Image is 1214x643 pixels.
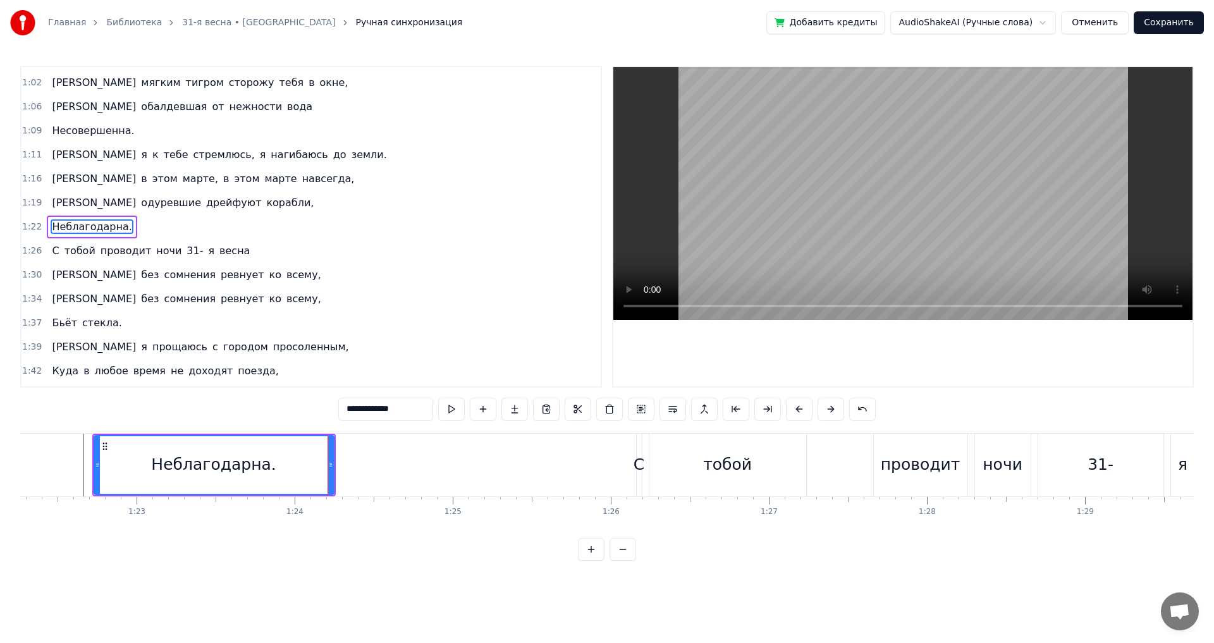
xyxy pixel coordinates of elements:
div: 31- [1088,453,1113,477]
span: сомнения [163,267,217,282]
span: ревнует [219,267,266,282]
span: одуревшие [140,195,202,210]
span: ночи [155,243,183,258]
span: я [259,147,267,162]
div: 1:27 [761,507,778,517]
span: тебе [162,147,190,162]
span: [PERSON_NAME] [51,75,137,90]
span: вода [286,99,314,114]
span: к [151,147,160,162]
span: я [140,340,149,354]
div: 1:26 [603,507,620,517]
div: С [634,453,644,477]
span: 1:39 [22,341,42,353]
span: в [222,171,230,186]
span: ревнует [219,291,266,306]
span: Куда [51,364,80,378]
span: тигром [185,75,225,90]
span: этом [151,171,179,186]
span: 1:37 [22,317,42,329]
span: проводит [99,243,152,258]
span: тебя [278,75,305,90]
span: ко [268,267,283,282]
span: 1:42 [22,365,42,377]
span: прощаюсь [151,340,209,354]
span: я [207,243,216,258]
span: 1:26 [22,245,42,257]
span: в [82,364,90,378]
span: 1:16 [22,173,42,185]
div: 1:28 [919,507,936,517]
div: ночи [983,453,1022,477]
span: не [169,364,185,378]
span: нагибаюсь [269,147,329,162]
span: без [140,291,160,306]
span: всему, [285,267,322,282]
span: навсегда, [301,171,356,186]
span: [PERSON_NAME] [51,340,137,354]
span: 1:34 [22,293,42,305]
button: Добавить кредиты [766,11,886,34]
span: от [211,99,225,114]
span: Несовершенна. [51,123,135,138]
span: поезда, [236,364,280,378]
span: этом [233,171,261,186]
span: с [211,340,219,354]
span: время [132,364,167,378]
span: 1:06 [22,101,42,113]
span: сторожу [228,75,276,90]
span: [PERSON_NAME] [51,195,137,210]
span: тобой [63,243,97,258]
span: обалдевшая [140,99,208,114]
nav: breadcrumb [48,16,462,29]
span: [PERSON_NAME] [51,171,137,186]
div: Открытый чат [1161,592,1199,630]
button: Сохранить [1134,11,1204,34]
div: 1:25 [445,507,462,517]
a: Библиотека [106,16,162,29]
span: 1:02 [22,77,42,89]
span: любое [94,364,130,378]
span: стекла. [81,315,123,330]
span: 1:19 [22,197,42,209]
span: доходят [187,364,234,378]
a: 31-я весна • [GEOGRAPHIC_DATA] [182,16,335,29]
div: я [1178,453,1187,477]
span: [PERSON_NAME] [51,99,137,114]
span: [PERSON_NAME] [51,147,137,162]
a: Главная [48,16,86,29]
div: 1:24 [286,507,303,517]
span: нежности [228,99,283,114]
span: я [140,147,149,162]
span: в [307,75,316,90]
span: просоленным, [272,340,350,354]
span: Неблагодарна. [51,219,133,234]
button: Отменить [1061,11,1129,34]
span: [PERSON_NAME] [51,291,137,306]
div: тобой [703,453,752,477]
div: 1:29 [1077,507,1094,517]
span: земли. [350,147,388,162]
span: Бьёт [51,315,78,330]
span: окне, [319,75,350,90]
span: мягким [140,75,181,90]
span: дрейфуют [205,195,262,210]
span: 31- [185,243,204,258]
span: 1:22 [22,221,42,233]
span: корабли, [265,195,315,210]
span: ко [268,291,283,306]
span: 1:11 [22,149,42,161]
span: марте [263,171,298,186]
div: 1:23 [128,507,145,517]
span: городом [222,340,269,354]
span: всему, [285,291,322,306]
span: стремлюсь, [192,147,256,162]
span: весна [218,243,251,258]
span: 1:30 [22,269,42,281]
span: Ручная синхронизация [356,16,463,29]
img: youka [10,10,35,35]
span: марте, [181,171,219,186]
span: 1:09 [22,125,42,137]
div: проводит [881,453,960,477]
span: без [140,267,160,282]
